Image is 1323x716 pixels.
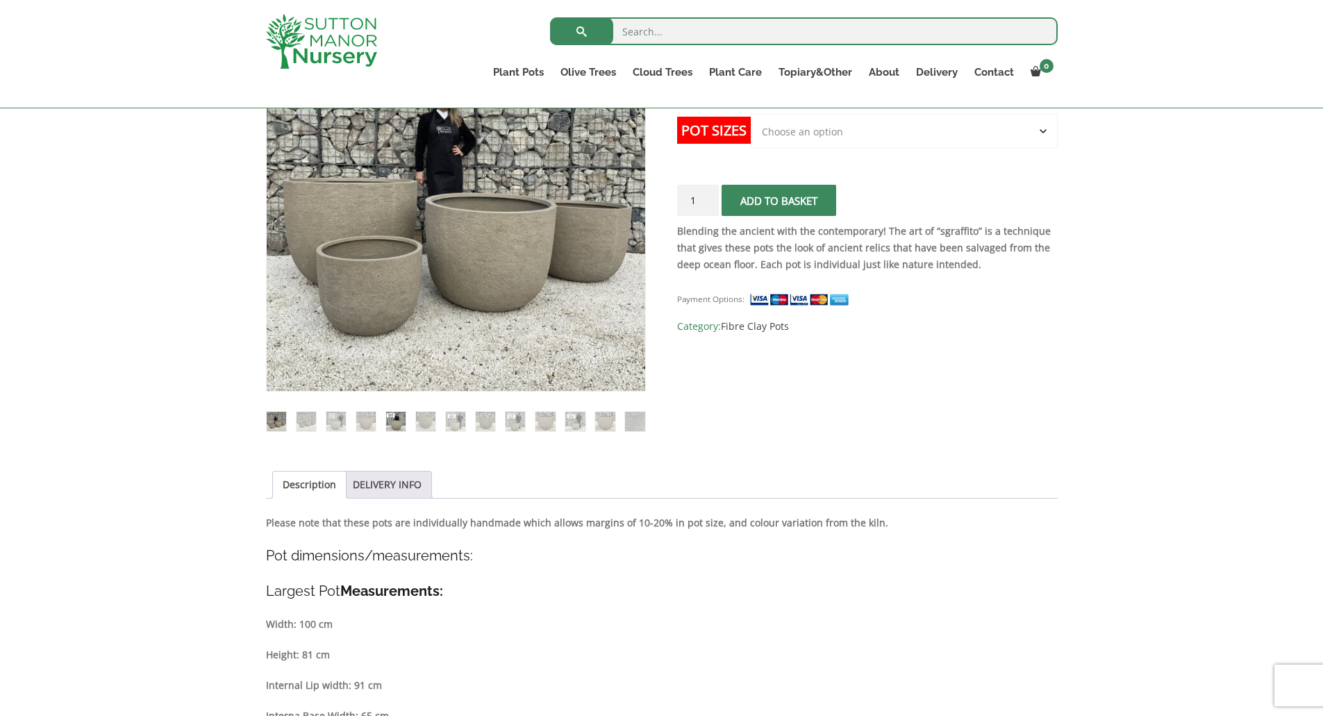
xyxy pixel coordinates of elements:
[386,412,406,431] img: The Egg Pot Fibre Clay Champagne Plant Pots - Image 5
[677,185,719,216] input: Product quantity
[485,63,552,82] a: Plant Pots
[297,412,316,431] img: The Egg Pot Fibre Clay Champagne Plant Pots - Image 2
[476,412,495,431] img: The Egg Pot Fibre Clay Champagne Plant Pots - Image 8
[701,63,770,82] a: Plant Care
[722,185,836,216] button: Add to basket
[770,63,860,82] a: Topiary&Other
[552,63,624,82] a: Olive Trees
[283,472,336,498] a: Description
[550,17,1058,45] input: Search...
[266,545,1058,567] h4: Pot dimensions/measurements:
[416,412,435,431] img: The Egg Pot Fibre Clay Champagne Plant Pots - Image 6
[595,412,615,431] img: The Egg Pot Fibre Clay Champagne Plant Pots - Image 12
[677,318,1057,335] span: Category:
[266,678,382,692] strong: Internal Lip width: 91 cm
[266,617,333,631] strong: Width: 100 cm
[677,294,744,304] small: Payment Options:
[565,412,585,431] img: The Egg Pot Fibre Clay Champagne Plant Pots - Image 11
[506,412,525,431] img: The Egg Pot Fibre Clay Champagne Plant Pots - Image 9
[677,224,1051,271] strong: Blending the ancient with the contemporary! The art of “sgraffito” is a technique that gives thes...
[860,63,908,82] a: About
[908,63,966,82] a: Delivery
[966,63,1022,82] a: Contact
[625,412,644,431] img: The Egg Pot Fibre Clay Champagne Plant Pots - Image 13
[1040,59,1054,73] span: 0
[446,412,465,431] img: The Egg Pot Fibre Clay Champagne Plant Pots - Image 7
[326,412,346,431] img: The Egg Pot Fibre Clay Champagne Plant Pots - Image 3
[266,581,1058,602] h4: Largest Pot
[721,319,789,333] a: Fibre Clay Pots
[267,412,286,431] img: The Egg Pot Fibre Clay Champagne Plant Pots
[266,14,377,69] img: logo
[353,472,422,498] a: DELIVERY INFO
[266,648,330,661] strong: Height: 81 cm
[266,516,888,529] strong: Please note that these pots are individually handmade which allows margins of 10-20% in pot size,...
[624,63,701,82] a: Cloud Trees
[1022,63,1058,82] a: 0
[749,292,854,307] img: payment supported
[677,117,751,144] label: Pot Sizes
[535,412,555,431] img: The Egg Pot Fibre Clay Champagne Plant Pots - Image 10
[356,412,376,431] img: The Egg Pot Fibre Clay Champagne Plant Pots - Image 4
[340,583,443,599] strong: Measurements:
